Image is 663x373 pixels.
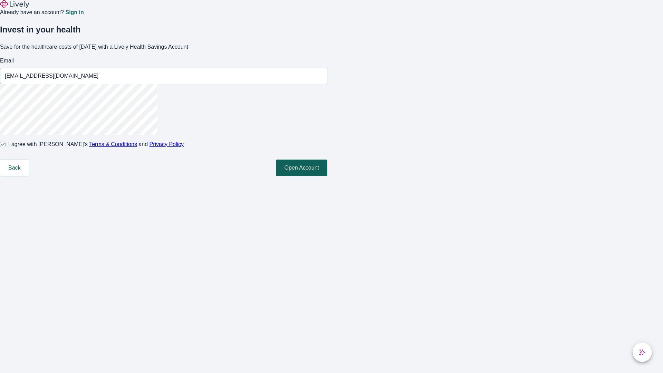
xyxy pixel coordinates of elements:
a: Terms & Conditions [89,141,137,147]
a: Privacy Policy [150,141,184,147]
svg: Lively AI Assistant [639,349,646,356]
a: Sign in [65,10,84,15]
span: I agree with [PERSON_NAME]’s and [8,140,184,149]
button: Open Account [276,160,327,176]
button: chat [633,343,652,362]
